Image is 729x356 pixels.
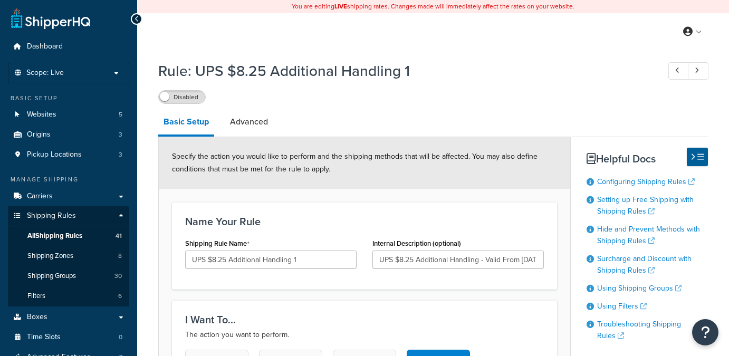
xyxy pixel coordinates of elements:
h3: Name Your Rule [185,216,544,227]
span: Specify the action you would like to perform and the shipping methods that will be affected. You ... [172,151,538,175]
b: LIVE [334,2,347,11]
span: 41 [116,232,122,240]
a: Troubleshooting Shipping Rules [597,319,681,341]
label: Internal Description (optional) [372,239,461,247]
a: Previous Record [668,62,689,80]
a: Shipping Zones8 [8,246,129,266]
span: Websites [27,110,56,119]
div: Manage Shipping [8,175,129,184]
span: Scope: Live [26,69,64,78]
p: The action you want to perform. [185,329,544,341]
li: Filters [8,286,129,306]
label: Shipping Rule Name [185,239,250,248]
button: Hide Help Docs [687,148,708,166]
button: Open Resource Center [692,319,718,345]
a: Websites5 [8,105,129,124]
a: Origins3 [8,125,129,145]
a: Boxes [8,307,129,327]
span: 3 [119,130,122,139]
li: Time Slots [8,328,129,347]
h3: Helpful Docs [587,153,708,165]
a: Using Filters [597,301,647,312]
a: Pickup Locations3 [8,145,129,165]
span: Shipping Zones [27,252,73,261]
li: Origins [8,125,129,145]
span: Carriers [27,192,53,201]
a: Configuring Shipping Rules [597,176,695,187]
a: Next Record [688,62,708,80]
span: 30 [114,272,122,281]
div: Basic Setup [8,94,129,103]
h1: Rule: UPS $8.25 Additional Handling 1 [158,61,649,81]
span: All Shipping Rules [27,232,82,240]
span: Shipping Groups [27,272,76,281]
span: Shipping Rules [27,211,76,220]
li: Websites [8,105,129,124]
a: Hide and Prevent Methods with Shipping Rules [597,224,700,246]
span: Origins [27,130,51,139]
a: Basic Setup [158,109,214,137]
a: Advanced [225,109,273,134]
a: Setting up Free Shipping with Shipping Rules [597,194,694,217]
a: Carriers [8,187,129,206]
label: Disabled [159,91,205,103]
a: AllShipping Rules41 [8,226,129,246]
span: 3 [119,150,122,159]
a: Shipping Groups30 [8,266,129,286]
h3: I Want To... [185,314,544,325]
li: Shipping Groups [8,266,129,286]
span: Pickup Locations [27,150,82,159]
span: 8 [118,252,122,261]
span: 5 [119,110,122,119]
a: Using Shipping Groups [597,283,682,294]
span: Dashboard [27,42,63,51]
a: Surcharge and Discount with Shipping Rules [597,253,692,276]
span: 6 [118,292,122,301]
span: Time Slots [27,333,61,342]
li: Shipping Rules [8,206,129,306]
a: Dashboard [8,37,129,56]
li: Pickup Locations [8,145,129,165]
a: Shipping Rules [8,206,129,226]
li: Shipping Zones [8,246,129,266]
a: Time Slots0 [8,328,129,347]
span: Boxes [27,313,47,322]
a: Filters6 [8,286,129,306]
span: Filters [27,292,45,301]
span: 0 [119,333,122,342]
